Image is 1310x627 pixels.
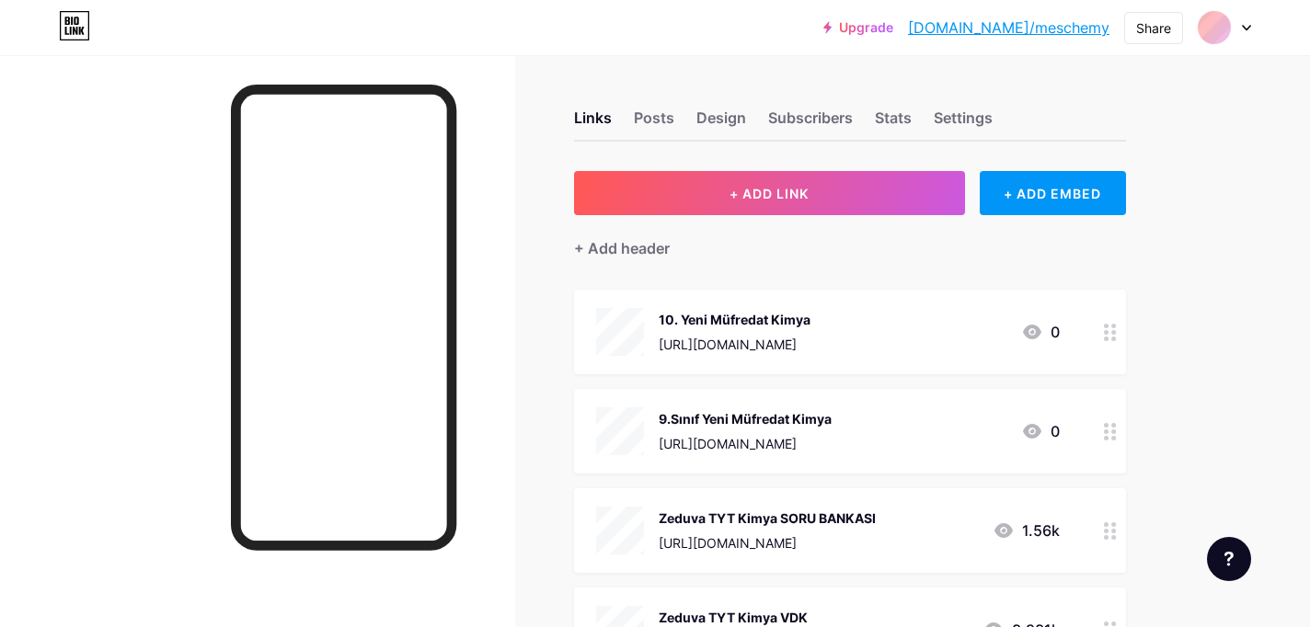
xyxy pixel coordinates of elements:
[823,20,893,35] a: Upgrade
[908,17,1109,39] a: [DOMAIN_NAME]/meschemy
[634,107,674,140] div: Posts
[768,107,853,140] div: Subscribers
[659,335,810,354] div: [URL][DOMAIN_NAME]
[659,608,808,627] div: Zeduva TYT Kimya VDK
[1136,18,1171,38] div: Share
[993,519,1060,541] div: 1.56k
[574,171,965,215] button: + ADD LINK
[696,107,746,140] div: Design
[934,107,993,140] div: Settings
[574,237,670,259] div: + Add header
[980,171,1126,215] div: + ADD EMBED
[659,310,810,329] div: 10. Yeni Müfredat Kimya
[1021,321,1060,343] div: 0
[659,508,876,528] div: Zeduva TYT Kimya SORU BANKASI
[730,186,809,201] span: + ADD LINK
[659,533,876,553] div: [URL][DOMAIN_NAME]
[574,107,612,140] div: Links
[659,434,832,453] div: [URL][DOMAIN_NAME]
[875,107,912,140] div: Stats
[1021,420,1060,442] div: 0
[659,409,832,428] div: 9.Sınıf Yeni Müfredat Kimya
